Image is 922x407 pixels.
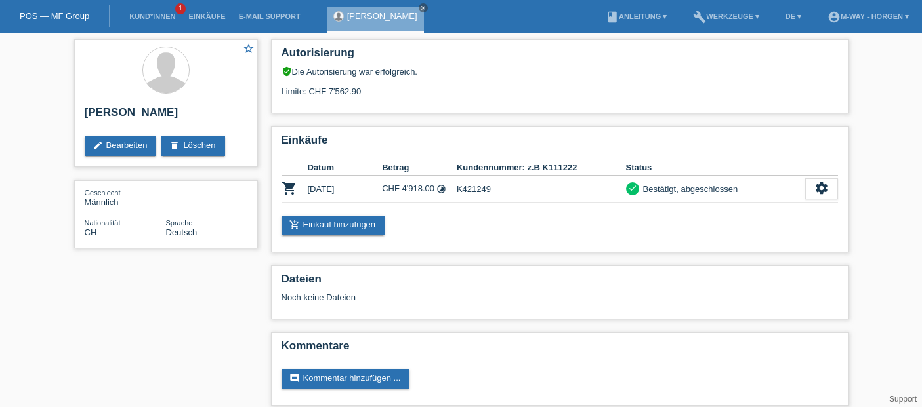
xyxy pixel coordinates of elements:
[123,12,182,20] a: Kund*innen
[85,187,166,207] div: Männlich
[85,189,121,197] span: Geschlecht
[606,10,619,24] i: book
[282,292,682,302] div: Noch keine Dateien
[436,184,446,194] i: Fixe Raten (48 Raten)
[628,184,637,193] i: check
[85,136,157,156] a: editBearbeiten
[243,43,255,56] a: star_border
[779,12,808,20] a: DE ▾
[282,134,838,153] h2: Einkäufe
[289,220,300,230] i: add_shopping_cart
[182,12,232,20] a: Einkäufe
[282,66,838,77] div: Die Autorisierung war erfolgreich.
[282,47,838,66] h2: Autorisierung
[282,339,838,359] h2: Kommentare
[639,182,738,196] div: Bestätigt, abgeschlossen
[457,160,626,176] th: Kundennummer: z.B K111222
[282,216,385,235] a: add_shopping_cartEinkauf hinzufügen
[166,219,193,227] span: Sprache
[457,176,626,203] td: K421249
[232,12,307,20] a: E-Mail Support
[889,395,917,404] a: Support
[382,176,457,203] td: CHF 4'918.00
[626,160,805,176] th: Status
[828,10,841,24] i: account_circle
[243,43,255,54] i: star_border
[347,11,417,21] a: [PERSON_NAME]
[85,106,247,126] h2: [PERSON_NAME]
[289,373,300,383] i: comment
[161,136,224,156] a: deleteLöschen
[308,176,383,203] td: [DATE]
[382,160,457,176] th: Betrag
[93,140,103,151] i: edit
[419,3,428,12] a: close
[693,10,706,24] i: build
[20,11,89,21] a: POS — MF Group
[175,3,186,14] span: 1
[282,273,838,292] h2: Dateien
[282,77,838,96] div: Limite: CHF 7'562.90
[814,181,829,195] i: settings
[420,5,427,11] i: close
[686,12,766,20] a: buildWerkzeuge ▾
[166,227,198,237] span: Deutsch
[169,140,180,151] i: delete
[282,180,297,196] i: POSP00005708
[821,12,915,20] a: account_circlem-way - Horgen ▾
[599,12,673,20] a: bookAnleitung ▾
[282,66,292,77] i: verified_user
[282,369,410,389] a: commentKommentar hinzufügen ...
[308,160,383,176] th: Datum
[85,227,97,237] span: Schweiz
[85,219,121,227] span: Nationalität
